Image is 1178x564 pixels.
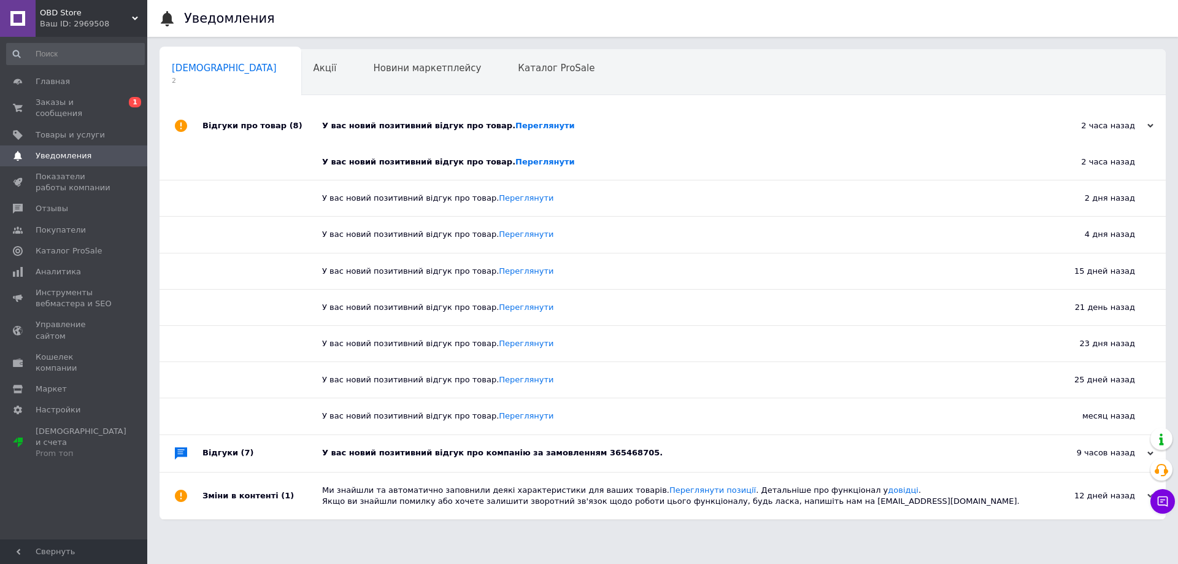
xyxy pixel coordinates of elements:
[373,63,481,74] span: Новини маркетплейсу
[322,447,1031,458] div: У вас новий позитивний відгук про компанію за замовленням 365468705.
[1012,217,1166,252] div: 4 дня назад
[669,485,756,495] a: Переглянути позиції
[202,473,322,519] div: Зміни в контенті
[499,375,553,384] a: Переглянути
[1150,489,1175,514] button: Чат с покупателем
[1012,180,1166,216] div: 2 дня назад
[322,374,1012,385] div: У вас новий позитивний відгук про товар.
[172,63,277,74] span: [DEMOGRAPHIC_DATA]
[322,229,1012,240] div: У вас новий позитивний відгук про товар.
[322,302,1012,313] div: У вас новий позитивний відгук про товар.
[36,97,114,119] span: Заказы и сообщения
[36,266,81,277] span: Аналитика
[518,63,595,74] span: Каталог ProSale
[36,76,70,87] span: Главная
[36,171,114,193] span: Показатели работы компании
[172,76,277,85] span: 2
[36,225,86,236] span: Покупатели
[322,156,1012,168] div: У вас новий позитивний відгук про товар.
[1031,490,1153,501] div: 12 дней назад
[322,485,1031,507] div: Ми знайшли та автоматично заповнили деякі характеристики для ваших товарів. . Детальніше про функ...
[1012,253,1166,289] div: 15 дней назад
[322,266,1012,277] div: У вас новий позитивний відгук про товар.
[499,266,553,276] a: Переглянути
[129,97,141,107] span: 1
[36,404,80,415] span: Настройки
[1012,290,1166,325] div: 21 день назад
[36,245,102,257] span: Каталог ProSale
[499,193,553,203] a: Переглянути
[322,193,1012,204] div: У вас новий позитивний відгук про товар.
[36,129,105,141] span: Товары и услуги
[1012,326,1166,361] div: 23 дня назад
[241,448,254,457] span: (7)
[1031,447,1153,458] div: 9 часов назад
[515,121,575,130] a: Переглянути
[36,448,126,459] div: Prom топ
[36,319,114,341] span: Управление сайтом
[515,157,575,166] a: Переглянути
[40,18,147,29] div: Ваш ID: 2969508
[888,485,918,495] a: довідці
[1012,398,1166,434] div: месяц назад
[1012,362,1166,398] div: 25 дней назад
[290,121,302,130] span: (8)
[1012,144,1166,180] div: 2 часа назад
[499,339,553,348] a: Переглянути
[322,411,1012,422] div: У вас новий позитивний відгук про товар.
[281,491,294,500] span: (1)
[1031,120,1153,131] div: 2 часа назад
[36,150,91,161] span: Уведомления
[322,338,1012,349] div: У вас новий позитивний відгук про товар.
[202,435,322,472] div: Відгуки
[6,43,145,65] input: Поиск
[36,352,114,374] span: Кошелек компании
[40,7,132,18] span: OBD Store
[36,203,68,214] span: Отзывы
[322,120,1031,131] div: У вас новий позитивний відгук про товар.
[184,11,275,26] h1: Уведомления
[36,426,126,460] span: [DEMOGRAPHIC_DATA] и счета
[499,230,553,239] a: Переглянути
[499,411,553,420] a: Переглянути
[314,63,337,74] span: Акції
[36,287,114,309] span: Инструменты вебмастера и SEO
[202,107,322,144] div: Відгуки про товар
[499,303,553,312] a: Переглянути
[36,384,67,395] span: Маркет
